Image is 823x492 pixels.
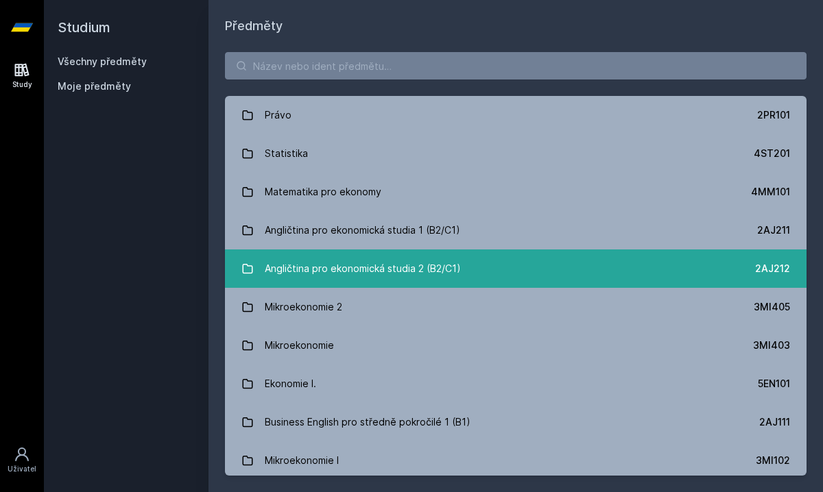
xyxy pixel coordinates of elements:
[751,185,790,199] div: 4MM101
[265,293,342,321] div: Mikroekonomie 2
[225,249,807,288] a: Angličtina pro ekonomická studia 2 (B2/C1) 2AJ212
[265,255,461,282] div: Angličtina pro ekonomická studia 2 (B2/C1)
[225,96,807,134] a: Právo 2PR101
[225,365,807,403] a: Ekonomie I. 5EN101
[265,140,308,167] div: Statistika
[3,439,41,481] a: Uživatel
[225,52,807,79] input: Název nebo ident předmětu…
[265,370,316,397] div: Ekonomie I.
[265,217,460,244] div: Angličtina pro ekonomická studia 1 (B2/C1)
[757,223,790,237] div: 2AJ211
[754,147,790,160] div: 4ST201
[265,447,339,474] div: Mikroekonomie I
[12,79,32,90] div: Study
[225,326,807,365] a: Mikroekonomie 3MI403
[58,79,131,93] span: Moje předměty
[265,101,291,129] div: Právo
[225,16,807,36] h1: Předměty
[753,339,790,352] div: 3MI403
[754,300,790,314] div: 3MI405
[758,377,790,391] div: 5EN101
[8,464,36,474] div: Uživatel
[225,173,807,211] a: Matematika pro ekonomy 4MM101
[225,211,807,249] a: Angličtina pro ekonomická studia 1 (B2/C1) 2AJ211
[265,178,381,206] div: Matematika pro ekonomy
[225,134,807,173] a: Statistika 4ST201
[225,288,807,326] a: Mikroekonomie 2 3MI405
[3,55,41,97] a: Study
[759,415,790,429] div: 2AJ111
[225,441,807,480] a: Mikroekonomie I 3MI102
[58,56,147,67] a: Všechny předměty
[225,403,807,441] a: Business English pro středně pokročilé 1 (B1) 2AJ111
[755,262,790,275] div: 2AJ212
[756,454,790,467] div: 3MI102
[265,408,470,436] div: Business English pro středně pokročilé 1 (B1)
[265,332,334,359] div: Mikroekonomie
[757,108,790,122] div: 2PR101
